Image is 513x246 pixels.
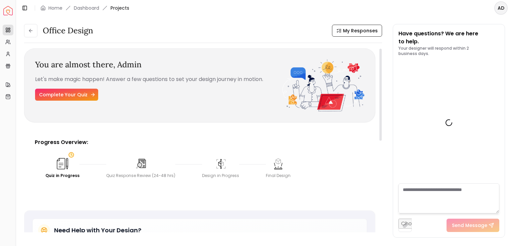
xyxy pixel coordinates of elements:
[40,5,129,11] nav: breadcrumb
[54,226,141,235] h5: Need Help with Your Design?
[332,25,382,37] button: My Responses
[111,5,129,11] span: Projects
[282,59,365,111] img: Fun quiz resume - image
[43,25,93,36] h3: Office design
[35,138,365,146] p: Progress Overview:
[48,5,62,11] a: Home
[495,2,507,14] span: AD
[398,30,499,46] p: Have questions? We are here to help.
[117,59,142,70] span: Admin
[398,46,499,56] p: Your designer will respond within 2 business days.
[55,156,70,171] img: Quiz in Progress
[266,173,291,178] div: Final Design
[3,6,13,15] a: Spacejoy
[202,173,239,178] div: Design in Progress
[35,75,282,83] p: Let's make magic happen! Answer a few questions to set your design journey in motion.
[45,173,79,178] div: Quiz in Progress
[3,6,13,15] img: Spacejoy Logo
[272,157,285,170] img: Final Design
[343,27,378,34] span: My Responses
[74,5,99,11] a: Dashboard
[494,1,508,15] button: AD
[35,89,98,101] a: Complete Your Quiz
[35,59,282,70] h3: You are almost there,
[106,173,175,178] div: Quiz Response Review (24-48 hrs)
[214,157,227,170] img: Design in Progress
[134,157,148,170] img: Quiz Response Review (24-48 hrs)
